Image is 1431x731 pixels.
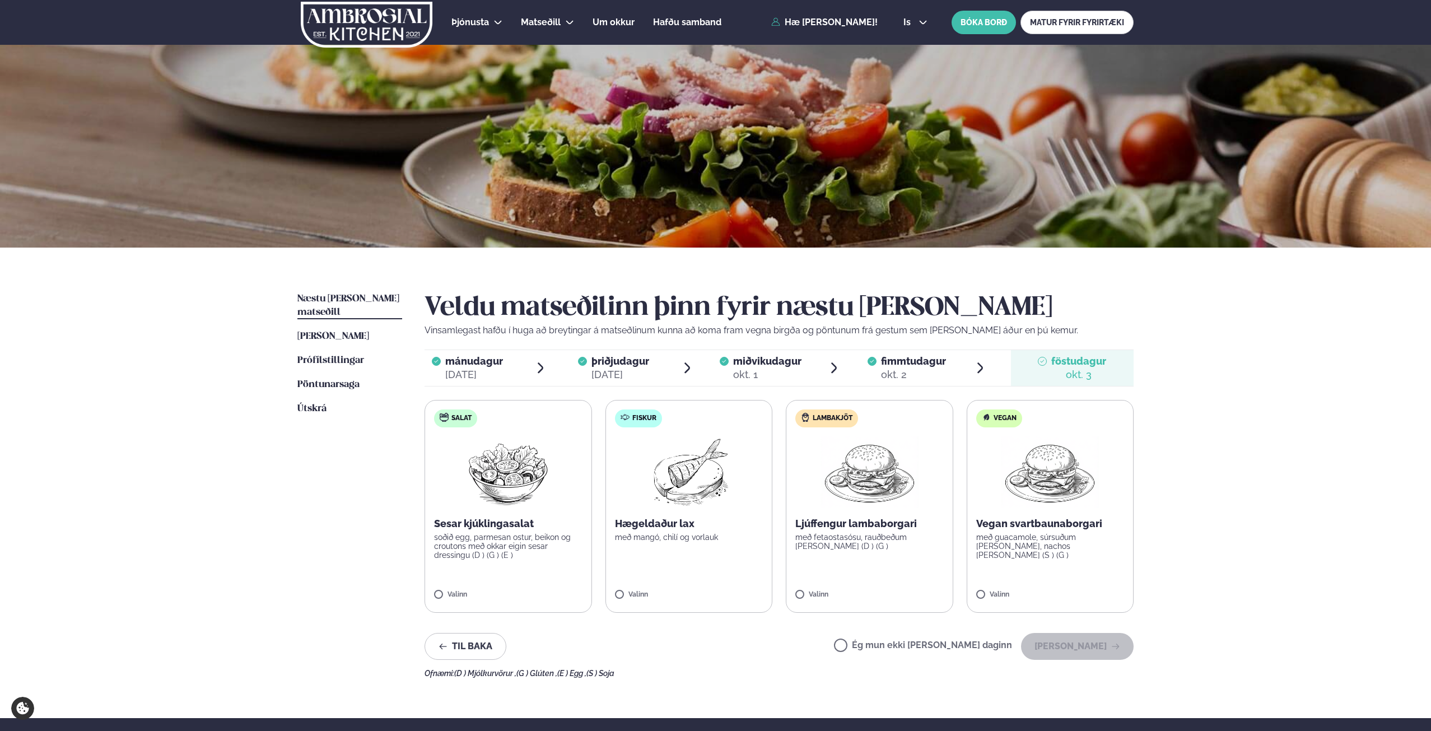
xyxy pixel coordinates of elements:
span: Pöntunarsaga [297,380,360,389]
p: soðið egg, parmesan ostur, beikon og croutons með okkar eigin sesar dressingu (D ) (G ) (E ) [434,533,582,560]
span: Fiskur [632,414,656,423]
a: [PERSON_NAME] [297,330,369,343]
span: Hafðu samband [653,17,721,27]
span: mánudagur [445,355,503,367]
span: is [903,18,914,27]
img: fish.svg [621,413,630,422]
a: Cookie settings [11,697,34,720]
span: Matseðill [521,17,561,27]
h2: Veldu matseðilinn þinn fyrir næstu [PERSON_NAME] [425,292,1134,324]
span: Salat [451,414,472,423]
img: Hamburger.png [820,436,919,508]
img: logo [300,2,434,48]
p: með mangó, chilí og vorlauk [615,533,763,542]
div: okt. 2 [881,368,946,381]
div: [DATE] [591,368,649,381]
p: Hægeldaður lax [615,517,763,530]
span: Um okkur [593,17,635,27]
div: [DATE] [445,368,503,381]
img: salad.svg [440,413,449,422]
span: Vegan [994,414,1017,423]
span: Næstu [PERSON_NAME] matseðill [297,294,399,317]
a: Prófílstillingar [297,354,364,367]
a: MATUR FYRIR FYRIRTÆKI [1020,11,1134,34]
img: Fish.png [639,436,738,508]
img: Salad.png [459,436,558,508]
div: okt. 3 [1051,368,1106,381]
a: Útskrá [297,402,327,416]
a: Þjónusta [451,16,489,29]
span: miðvikudagur [733,355,801,367]
span: (S ) Soja [586,669,614,678]
span: (D ) Mjólkurvörur , [454,669,516,678]
p: Vegan svartbaunaborgari [976,517,1125,530]
a: Næstu [PERSON_NAME] matseðill [297,292,402,319]
span: Útskrá [297,404,327,413]
p: með guacamole, súrsuðum [PERSON_NAME], nachos [PERSON_NAME] (S ) (G ) [976,533,1125,560]
span: fimmtudagur [881,355,946,367]
p: Sesar kjúklingasalat [434,517,582,530]
span: Lambakjöt [813,414,852,423]
a: Um okkur [593,16,635,29]
button: [PERSON_NAME] [1021,633,1134,660]
img: Hamburger.png [1000,436,1099,508]
a: Hafðu samband [653,16,721,29]
span: föstudagur [1051,355,1106,367]
div: okt. 1 [733,368,801,381]
span: þriðjudagur [591,355,649,367]
span: (E ) Egg , [557,669,586,678]
span: Prófílstillingar [297,356,364,365]
div: Ofnæmi: [425,669,1134,678]
a: Pöntunarsaga [297,378,360,392]
span: Þjónusta [451,17,489,27]
a: Matseðill [521,16,561,29]
button: BÓKA BORÐ [952,11,1016,34]
p: með fetaostasósu, rauðbeðum [PERSON_NAME] (D ) (G ) [795,533,944,551]
span: [PERSON_NAME] [297,332,369,341]
p: Vinsamlegast hafðu í huga að breytingar á matseðlinum kunna að koma fram vegna birgða og pöntunum... [425,324,1134,337]
button: is [894,18,936,27]
img: Vegan.svg [982,413,991,422]
span: (G ) Glúten , [516,669,557,678]
img: Lamb.svg [801,413,810,422]
button: Til baka [425,633,506,660]
p: Ljúffengur lambaborgari [795,517,944,530]
a: Hæ [PERSON_NAME]! [771,17,878,27]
